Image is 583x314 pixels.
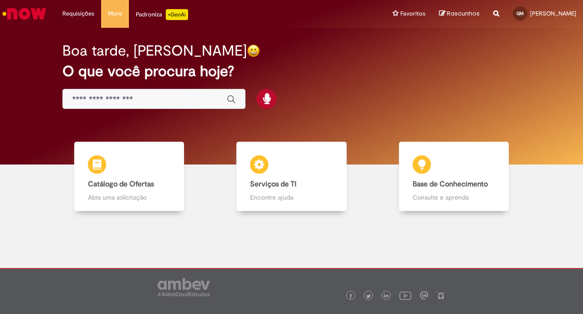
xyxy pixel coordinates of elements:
span: Favoritos [400,9,425,18]
img: logo_footer_linkedin.png [384,293,389,299]
img: logo_footer_youtube.png [399,289,411,301]
p: Encontre ajuda [250,193,332,202]
span: Rascunhos [447,9,480,18]
div: Padroniza [136,9,188,20]
img: logo_footer_naosei.png [437,291,445,299]
span: More [108,9,122,18]
span: [PERSON_NAME] [530,10,576,17]
b: Catálogo de Ofertas [88,180,154,189]
img: ServiceNow [1,5,48,23]
a: Rascunhos [439,10,480,18]
img: logo_footer_facebook.png [348,294,353,299]
h2: Boa tarde, [PERSON_NAME] [62,43,247,59]
p: Consulte e aprenda [413,193,495,202]
b: Base de Conhecimento [413,180,488,189]
a: Serviços de TI Encontre ajuda [210,142,373,211]
p: +GenAi [166,9,188,20]
a: Catálogo de Ofertas Abra uma solicitação [48,142,210,211]
span: Requisições [62,9,94,18]
p: Abra uma solicitação [88,193,170,202]
img: logo_footer_workplace.png [420,291,428,299]
img: logo_footer_ambev_rotulo_gray.png [158,278,210,296]
img: happy-face.png [247,44,260,57]
a: Base de Conhecimento Consulte e aprenda [373,142,535,211]
img: logo_footer_twitter.png [366,294,371,299]
b: Serviços de TI [250,180,297,189]
span: GM [517,10,524,16]
h2: O que você procura hoje? [62,63,520,79]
